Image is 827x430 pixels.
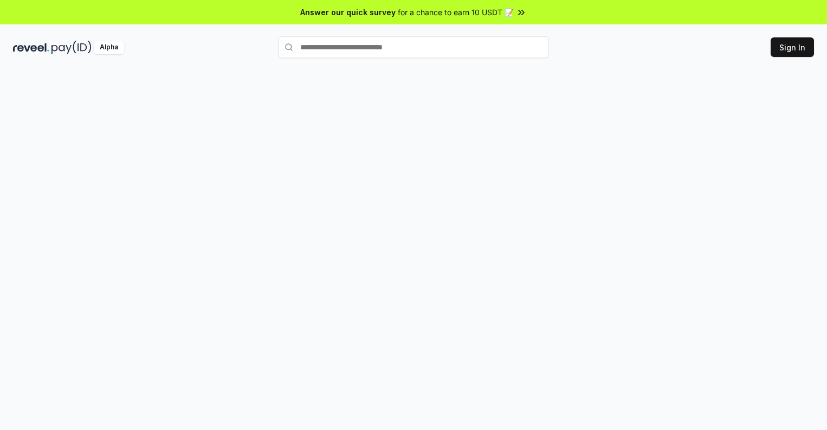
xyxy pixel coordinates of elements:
[398,7,514,18] span: for a chance to earn 10 USDT 📝
[94,41,124,54] div: Alpha
[300,7,396,18] span: Answer our quick survey
[13,41,49,54] img: reveel_dark
[51,41,92,54] img: pay_id
[771,37,814,57] button: Sign In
